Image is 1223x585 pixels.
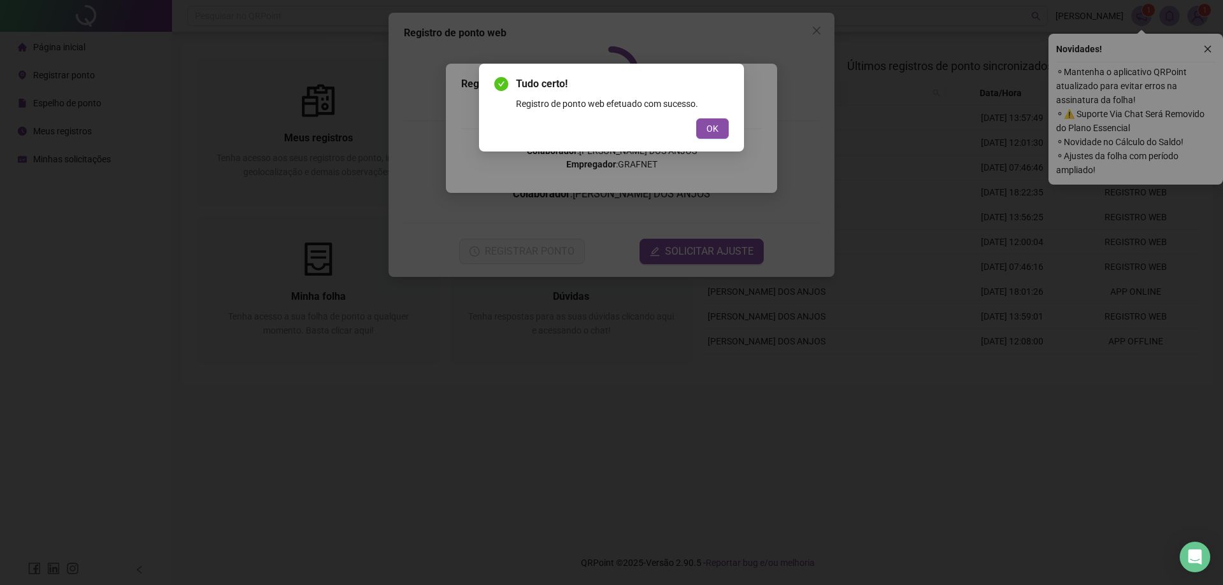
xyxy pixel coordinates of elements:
div: Registro de ponto web efetuado com sucesso. [516,97,729,111]
span: check-circle [494,77,508,91]
div: Open Intercom Messenger [1180,542,1210,572]
span: OK [706,122,719,136]
button: OK [696,118,729,139]
span: Tudo certo! [516,76,729,92]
